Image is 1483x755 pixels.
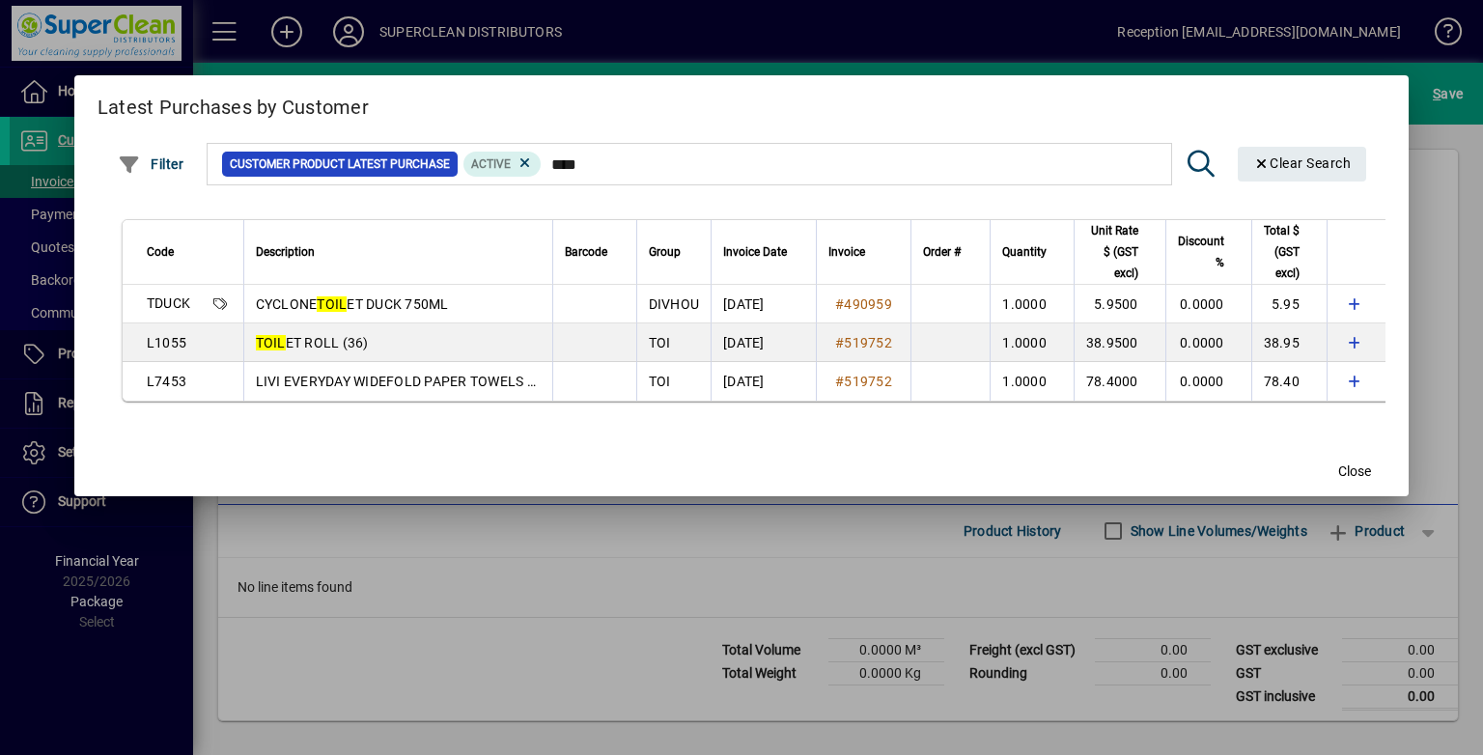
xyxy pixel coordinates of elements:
em: TOIL [256,335,286,350]
span: Total $ (GST excl) [1264,220,1300,284]
span: Description [256,241,315,263]
span: Quantity [1002,241,1047,263]
td: 5.9500 [1074,285,1165,323]
button: Close [1324,454,1385,489]
span: TDUCK [147,295,190,311]
span: Filter [118,156,184,172]
button: Filter [113,147,189,182]
span: 490959 [844,296,892,312]
span: 519752 [844,374,892,389]
a: #519752 [828,332,899,353]
span: Customer Product Latest Purchase [230,154,450,174]
span: ET ROLL (36) [256,335,369,350]
a: #490959 [828,294,899,315]
span: L1055 [147,335,186,350]
div: Total $ (GST excl) [1264,220,1317,284]
h2: Latest Purchases by Customer [74,75,1409,131]
td: 38.9500 [1074,323,1165,362]
div: Unit Rate $ (GST excl) [1086,220,1156,284]
span: TOI [649,335,671,350]
div: Barcode [565,241,625,263]
div: Quantity [1002,241,1064,263]
span: Clear Search [1253,155,1352,171]
div: Invoice Date [723,241,804,263]
td: 1.0000 [990,323,1074,362]
div: Group [649,241,700,263]
span: Active [471,157,511,171]
td: 0.0000 [1165,362,1251,401]
span: L7453 [147,374,186,389]
span: # [835,335,844,350]
span: Close [1338,461,1371,482]
span: 519752 [844,335,892,350]
span: Group [649,241,681,263]
span: Invoice [828,241,865,263]
td: 38.95 [1251,323,1327,362]
td: 1.0000 [990,362,1074,401]
span: LIVI EVERYDAY WIDEFOLD PAPER TOWELS (3600) [256,374,570,389]
mat-chip: Product Activation Status: Active [463,152,541,177]
div: Code [147,241,232,263]
span: TOI [649,374,671,389]
td: 78.4000 [1074,362,1165,401]
span: Order # [923,241,961,263]
span: Barcode [565,241,607,263]
span: DIVHOU [649,296,700,312]
span: Discount % [1178,231,1224,273]
td: 0.0000 [1165,323,1251,362]
span: Unit Rate $ (GST excl) [1086,220,1138,284]
span: Invoice Date [723,241,787,263]
td: 1.0000 [990,285,1074,323]
div: Discount % [1178,231,1242,273]
td: [DATE] [711,285,816,323]
span: # [835,296,844,312]
td: [DATE] [711,362,816,401]
td: 5.95 [1251,285,1327,323]
td: [DATE] [711,323,816,362]
span: Code [147,241,174,263]
em: TOIL [317,296,347,312]
div: Order # [923,241,978,263]
span: # [835,374,844,389]
div: Invoice [828,241,899,263]
td: 0.0000 [1165,285,1251,323]
span: CYCLONE ET DUCK 750ML [256,296,449,312]
button: Clear [1238,147,1367,182]
a: #519752 [828,371,899,392]
div: Description [256,241,541,263]
td: 78.40 [1251,362,1327,401]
